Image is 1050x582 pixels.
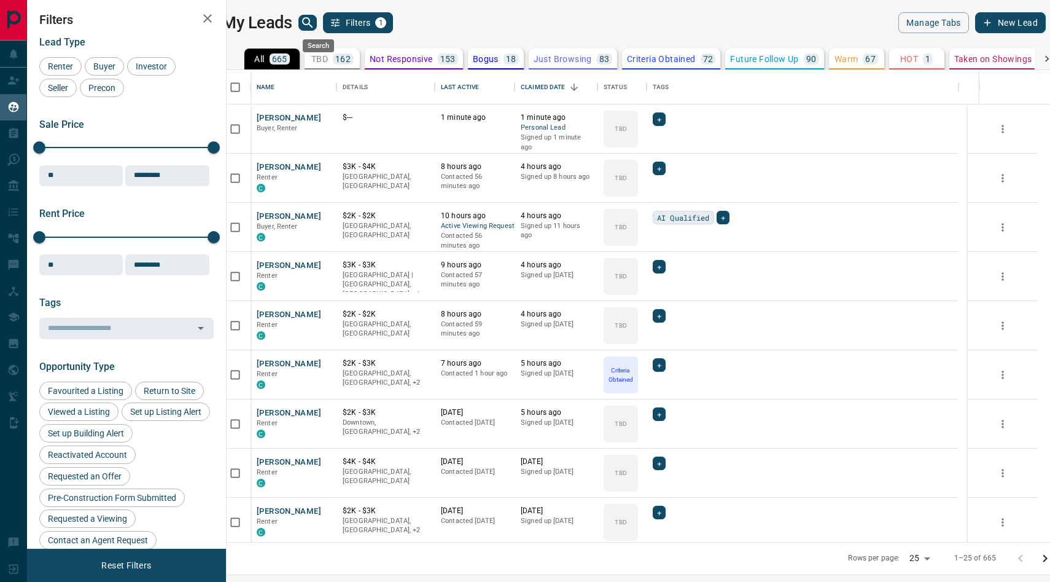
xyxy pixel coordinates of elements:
button: Open [192,320,209,337]
div: + [717,211,729,224]
button: more [994,513,1012,532]
div: Search [303,39,334,52]
button: [PERSON_NAME] [257,506,321,517]
div: Last Active [441,70,479,104]
span: Personal Lead [521,123,591,133]
p: $2K - $3K [343,407,429,418]
span: Buyer [89,61,120,71]
span: Lead Type [39,36,85,48]
h2: Filters [39,12,214,27]
p: TBD [311,55,328,63]
p: [GEOGRAPHIC_DATA], [GEOGRAPHIC_DATA] [343,467,429,486]
span: Reactivated Account [44,450,131,460]
span: Requested a Viewing [44,514,131,524]
div: Return to Site [135,382,204,400]
div: Buyer [85,57,124,76]
div: 25 [904,549,934,567]
button: more [994,415,1012,433]
p: $2K - $2K [343,309,429,320]
div: Contact an Agent Request [39,531,157,549]
p: Criteria Obtained [605,366,637,384]
p: Signed up 11 hours ago [521,221,591,240]
div: Set up Building Alert [39,424,133,442]
div: + [653,162,666,175]
div: Requested an Offer [39,467,130,486]
button: [PERSON_NAME] [257,407,321,419]
p: 153 [440,55,456,63]
span: + [657,408,661,420]
p: Future Follow Up [730,55,798,63]
p: Warm [834,55,858,63]
div: Tags [653,70,669,104]
p: Signed up [DATE] [521,516,591,526]
button: Manage Tabs [898,12,968,33]
div: Set up Listing Alert [122,403,210,421]
div: Claimed Date [521,70,566,104]
div: + [653,112,666,126]
p: 4 hours ago [521,162,591,172]
div: Name [251,70,336,104]
p: 162 [335,55,351,63]
p: 1 minute ago [441,112,508,123]
div: + [653,506,666,519]
span: Renter [257,321,278,329]
button: [PERSON_NAME] [257,358,321,370]
div: Precon [80,79,124,97]
span: Favourited a Listing [44,386,128,396]
div: + [653,457,666,470]
div: Requested a Viewing [39,509,136,528]
div: condos.ca [257,528,265,537]
div: condos.ca [257,184,265,192]
p: [GEOGRAPHIC_DATA], [GEOGRAPHIC_DATA] [343,320,429,339]
span: + [657,506,661,519]
span: Seller [44,83,72,93]
div: Tags [647,70,959,104]
span: Requested an Offer [44,471,126,481]
div: condos.ca [257,430,265,438]
p: Just Browsing [534,55,592,63]
span: Renter [257,272,278,280]
p: $2K - $3K [343,506,429,516]
span: + [657,261,661,273]
p: Signed up [DATE] [521,418,591,428]
span: + [657,457,661,470]
span: Set up Building Alert [44,428,128,438]
p: TBD [615,272,626,281]
p: East End, Toronto [343,418,429,437]
div: Status [597,70,647,104]
button: more [994,317,1012,335]
button: more [994,464,1012,482]
button: more [994,218,1012,237]
span: Renter [257,173,278,181]
p: [DATE] [441,506,508,516]
div: Investor [127,57,176,76]
p: Contacted [DATE] [441,418,508,428]
p: Criteria Obtained [627,55,696,63]
p: Signed up [DATE] [521,270,591,280]
div: + [653,358,666,372]
p: TBD [615,517,626,527]
div: + [653,407,666,421]
p: [DATE] [441,407,508,418]
div: + [653,309,666,323]
span: Active Viewing Request [441,221,508,232]
p: 5 hours ago [521,407,591,418]
button: [PERSON_NAME] [257,112,321,124]
p: [DATE] [441,457,508,467]
span: + [657,310,661,322]
button: [PERSON_NAME] [257,211,321,222]
button: [PERSON_NAME] [257,457,321,468]
button: [PERSON_NAME] [257,162,321,173]
div: Reactivated Account [39,446,136,464]
p: 10 hours ago [441,211,508,221]
span: Return to Site [139,386,200,396]
div: Viewed a Listing [39,403,119,421]
span: + [657,113,661,125]
p: Bogus [473,55,499,63]
div: condos.ca [257,282,265,291]
button: Reset Filters [93,555,159,576]
div: Name [257,70,275,104]
span: Tags [39,297,61,309]
p: Contacted 1 hour ago [441,369,508,379]
p: 5 hours ago [521,358,591,369]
